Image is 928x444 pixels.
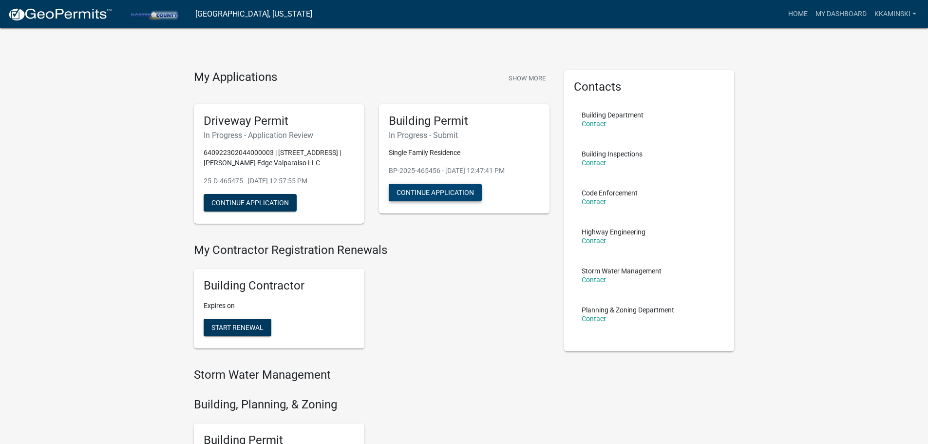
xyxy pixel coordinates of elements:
[194,398,549,412] h4: Building, Planning, & Zoning
[204,131,355,140] h6: In Progress - Application Review
[194,243,549,257] h4: My Contractor Registration Renewals
[204,114,355,128] h5: Driveway Permit
[582,276,606,284] a: Contact
[582,112,644,118] p: Building Department
[194,243,549,356] wm-registration-list-section: My Contractor Registration Renewals
[204,194,297,212] button: Continue Application
[204,176,355,186] p: 25-D-465475 - [DATE] 12:57:55 PM
[195,6,312,22] a: [GEOGRAPHIC_DATA], [US_STATE]
[582,229,645,235] p: Highway Engineering
[389,166,540,176] p: BP-2025-465456 - [DATE] 12:47:41 PM
[505,70,549,86] button: Show More
[812,5,871,23] a: My Dashboard
[784,5,812,23] a: Home
[194,70,277,85] h4: My Applications
[871,5,920,23] a: kkaminski
[574,80,725,94] h5: Contacts
[204,301,355,311] p: Expires on
[194,368,549,382] h4: Storm Water Management
[582,268,662,274] p: Storm Water Management
[204,319,271,336] button: Start Renewal
[389,184,482,201] button: Continue Application
[582,315,606,323] a: Contact
[204,148,355,168] p: 640922302044000003 | [STREET_ADDRESS] | [PERSON_NAME] Edge Valparaiso LLC
[120,7,188,20] img: Porter County, Indiana
[582,190,638,196] p: Code Enforcement
[582,120,606,128] a: Contact
[582,237,606,245] a: Contact
[582,159,606,167] a: Contact
[211,324,264,331] span: Start Renewal
[389,148,540,158] p: Single Family Residence
[582,151,643,157] p: Building Inspections
[389,114,540,128] h5: Building Permit
[582,307,674,313] p: Planning & Zoning Department
[389,131,540,140] h6: In Progress - Submit
[204,279,355,293] h5: Building Contractor
[582,198,606,206] a: Contact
